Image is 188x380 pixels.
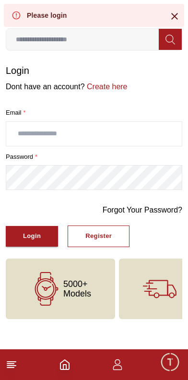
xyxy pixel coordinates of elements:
a: Create here [85,83,128,91]
div: Register [85,231,112,242]
div: Please login [27,11,67,20]
a: Home [59,359,70,370]
button: Login [6,226,58,247]
span: 5000+ Models [63,279,91,298]
a: Forgot Your Password? [103,204,182,216]
p: Dont have an account? [6,81,182,93]
label: password [6,152,182,162]
button: Register [68,226,129,247]
label: Email [6,108,182,118]
h1: Login [6,64,182,77]
div: Login [23,231,41,242]
div: Chat Widget [160,352,181,373]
